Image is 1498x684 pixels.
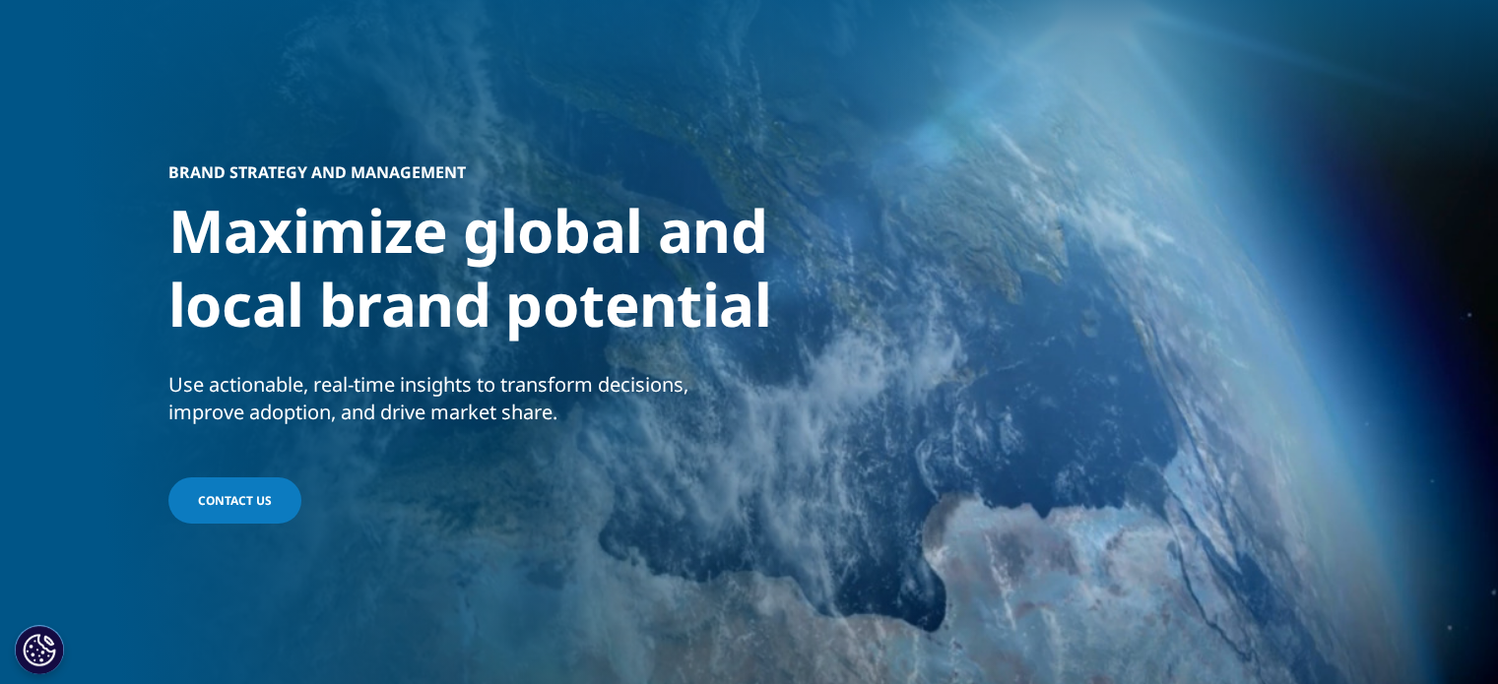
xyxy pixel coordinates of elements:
[168,371,745,438] p: Use actionable, real-time insights to transform decisions, improve adoption, and drive market share.
[15,625,64,674] button: Cookies Settings
[198,492,272,509] span: CONTACT US
[168,477,301,524] a: CONTACT US
[168,194,907,353] h1: Maximize global and local brand potential
[168,162,466,182] h5: BRAND STRATEGY AND MANAGEMENT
